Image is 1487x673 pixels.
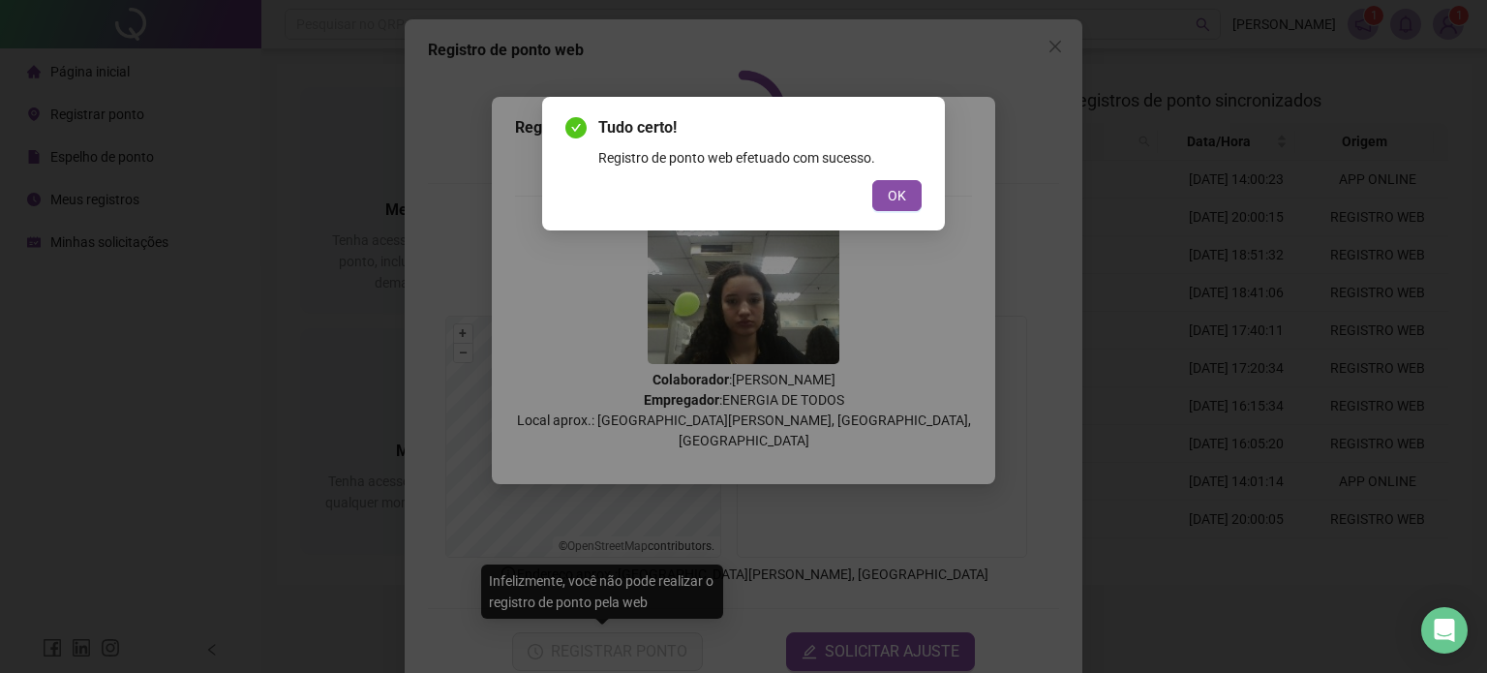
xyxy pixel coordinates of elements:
[872,180,922,211] button: OK
[598,116,922,139] span: Tudo certo!
[565,117,587,138] span: check-circle
[888,185,906,206] span: OK
[1421,607,1468,654] div: Open Intercom Messenger
[598,147,922,168] div: Registro de ponto web efetuado com sucesso.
